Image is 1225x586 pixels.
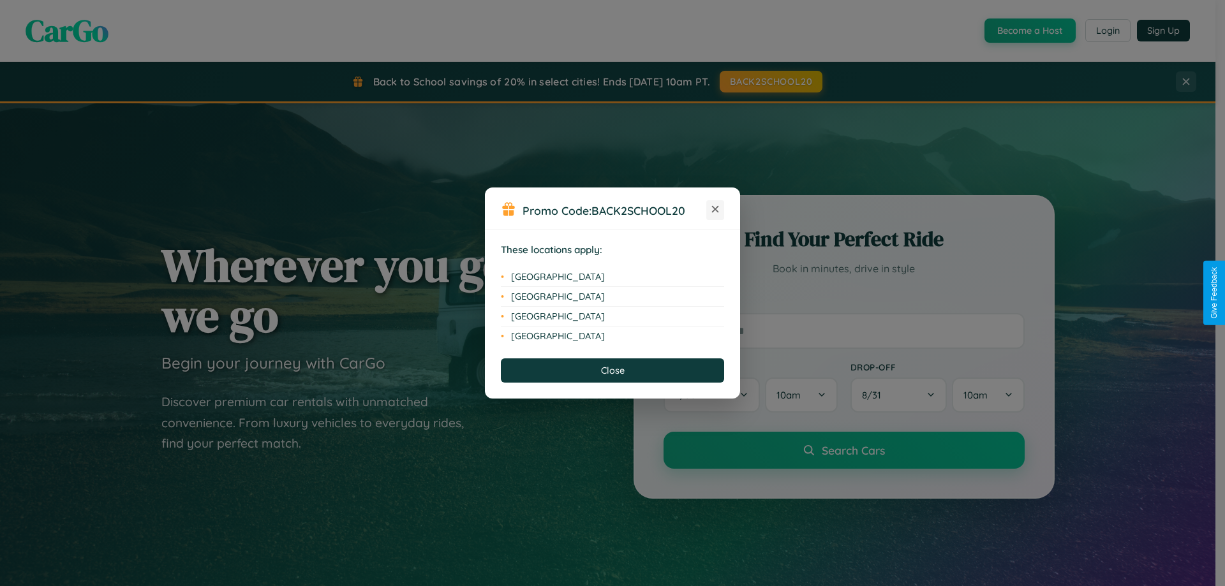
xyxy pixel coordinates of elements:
li: [GEOGRAPHIC_DATA] [501,326,724,346]
li: [GEOGRAPHIC_DATA] [501,287,724,307]
li: [GEOGRAPHIC_DATA] [501,267,724,287]
li: [GEOGRAPHIC_DATA] [501,307,724,326]
button: Close [501,358,724,383]
div: Give Feedback [1210,267,1219,319]
strong: These locations apply: [501,244,602,256]
b: BACK2SCHOOL20 [591,203,685,217]
h3: Promo Code: [523,203,706,217]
